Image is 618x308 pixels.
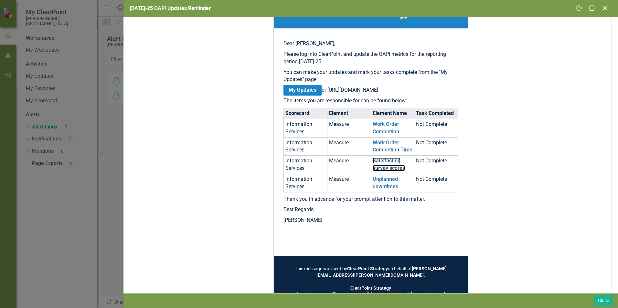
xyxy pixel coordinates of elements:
p: You can make your updates and mark your tasks complete from the "My Updates" page: [283,69,458,84]
a: Satisfaction survey scores [373,158,405,171]
th: Task Completed [414,108,458,119]
td: Measure [327,119,371,137]
p: The items you are responsible for can be found below: [283,97,458,105]
a: Work Order Completion Time [373,139,412,153]
td: Not Complete [414,174,458,192]
td: Information Services [284,137,327,156]
td: Measure [327,156,371,174]
p: [PERSON_NAME] [283,217,458,224]
p: Best Regards, [283,206,458,213]
span: [DATE]-25 QAPI Updates Reminder [130,5,211,11]
strong: ClearPoint Strategy [350,285,391,291]
th: Element [327,108,371,119]
td: Measure [327,137,371,156]
p: Dear [PERSON_NAME], [283,40,458,47]
a: [DOMAIN_NAME] [411,292,445,297]
a: My Updates [283,85,322,96]
p: or [URL][DOMAIN_NAME] [283,87,458,94]
td: Not Complete [414,137,458,156]
a: Work Order Completion [373,121,399,135]
a: [EMAIL_ADDRESS][DOMAIN_NAME] [296,292,369,297]
p: Please log into ClearPoint and update the QAPI metrics for the reporting period [DATE]-25. [283,51,458,66]
td: Not Complete [414,156,458,174]
a: Unplanned downtimes [373,176,398,190]
strong: ClearPoint Strategy [347,266,388,271]
td: Information Services [284,174,327,192]
td: Information Services [284,156,327,174]
p: Thank you in advance for your prompt attention to this matter. [283,196,458,203]
td: This message was sent by on behalf of . | [PHONE_NUMBER] | [283,265,458,298]
td: Information Services [284,119,327,137]
th: Scorecard [284,108,327,119]
a: [PERSON_NAME][EMAIL_ADDRESS][PERSON_NAME][DOMAIN_NAME] [316,266,447,278]
td: Not Complete [414,119,458,137]
th: Element Name [371,108,414,119]
button: Close [594,295,613,306]
td: Measure [327,174,371,192]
